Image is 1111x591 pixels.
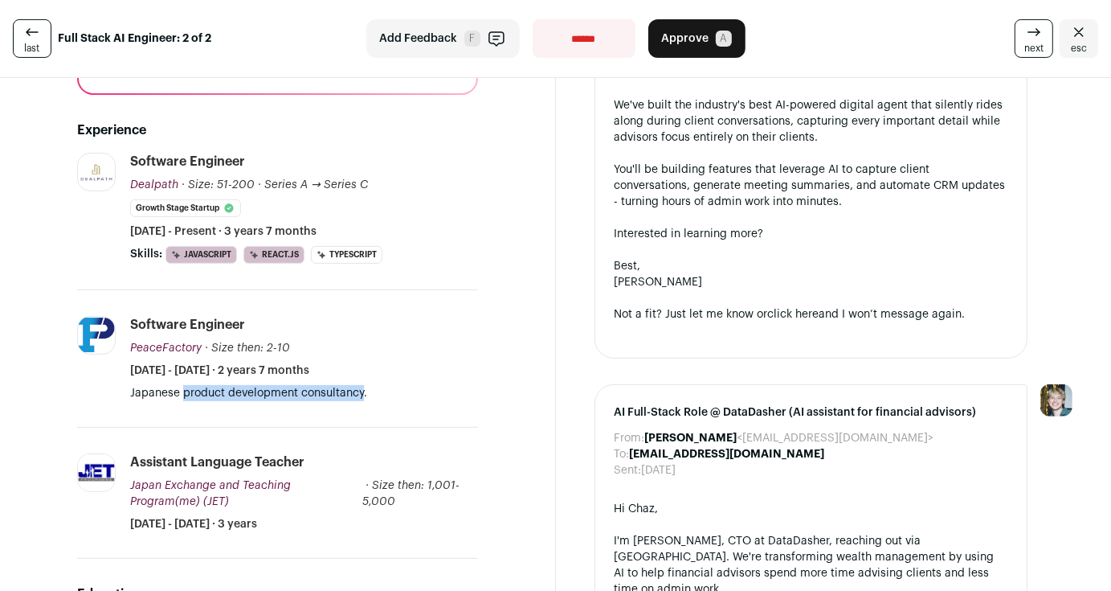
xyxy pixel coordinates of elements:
[130,480,291,507] span: Japan Exchange and Teaching Program(me) (JET)
[1015,19,1053,58] a: next
[645,430,934,446] dd: <[EMAIL_ADDRESS][DOMAIN_NAME]>
[662,31,709,47] span: Approve
[648,19,745,58] button: Approve A
[130,516,257,532] span: [DATE] - [DATE] · 3 years
[130,343,202,354] span: PeaceFactory
[77,121,478,140] h2: Experience
[362,480,460,507] span: · Size then: 1,001-5,000
[615,446,630,462] dt: To:
[1040,384,1072,417] img: 6494470-medium_jpg
[25,42,40,55] span: last
[130,363,309,379] span: [DATE] - [DATE] · 2 years 7 months
[1024,42,1044,55] span: next
[165,246,237,264] li: JavaScript
[615,274,1008,290] div: [PERSON_NAME]
[130,153,245,170] div: Software Engineer
[366,19,520,58] button: Add Feedback F
[1060,19,1098,58] a: Close
[615,404,1008,421] span: AI Full-Stack Role @ DataDasher (AI assistant for financial advisors)
[380,31,458,47] span: Add Feedback
[78,454,115,491] img: e149939fae28f340640abd2f7ac9ce1817a4ca2d949d11e446d79a092da0570c
[78,317,115,354] img: 7e6c574ea72e13b53532b47a6f6dbf7438c98f3572157d855ef15f415b63ecb8
[130,316,245,334] div: Software Engineer
[642,462,676,478] dd: [DATE]
[264,179,368,191] span: Series A → Series C
[630,449,825,460] b: [EMAIL_ADDRESS][DOMAIN_NAME]
[78,162,115,184] img: 5fd47ac8162c77f4cd1d5a9f598c03d70ba8689b17477895a62a7d551e5420b8.png
[615,306,1008,322] div: Not a fit? Just let me know or and I won’t message again.
[130,454,304,471] div: Assistant Language Teacher
[615,97,1008,146] div: We've built the industry's best AI-powered digital agent that silently rides along during client ...
[464,31,480,47] span: F
[716,31,732,47] span: A
[130,199,241,217] li: Growth Stage Startup
[645,433,737,444] b: [PERSON_NAME]
[258,177,261,193] span: ·
[58,31,211,47] strong: Full Stack AI Engineer: 2 of 2
[243,246,304,264] li: React.js
[615,430,645,446] dt: From:
[130,179,178,191] span: Dealpath
[130,385,478,401] p: Japanese product development consultancy.
[768,309,819,320] a: click here
[13,19,51,58] a: last
[130,246,162,262] span: Skills:
[615,162,1008,210] div: You'll be building features that leverage AI to capture client conversations, generate meeting su...
[205,343,290,354] span: · Size then: 2-10
[615,226,1008,242] div: Interested in learning more?
[615,501,1008,517] div: Hi Chaz,
[311,246,382,264] li: TypeScript
[182,179,255,191] span: · Size: 51-200
[615,258,1008,274] div: Best,
[1071,42,1087,55] span: esc
[130,224,317,240] span: [DATE] - Present · 3 years 7 months
[615,462,642,478] dt: Sent:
